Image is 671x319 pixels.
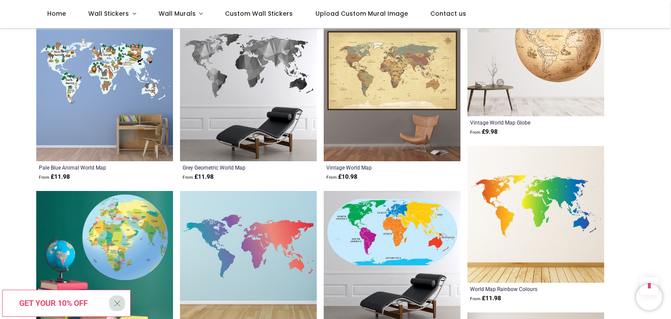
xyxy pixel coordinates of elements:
img: World Map Rainbow Colours Wall Sticker [467,146,604,283]
strong: £ 10.98 [326,173,357,181]
a: Vintage World Map Globe [470,119,575,126]
span: From [183,175,193,180]
img: Pale Blue Animal World Map Wall Sticker [36,24,173,161]
strong: £ 11.98 [470,294,501,303]
iframe: Brevo live chat [636,284,662,310]
a: Vintage World Map [326,164,432,171]
a: Grey Geometric World Map [183,164,288,171]
img: Grey Geometric World Map Wall Sticker [180,24,317,161]
span: From [470,296,481,301]
span: From [326,175,337,180]
span: Home [47,9,66,18]
span: Wall Stickers [88,9,129,18]
span: Custom Wall Stickers [225,9,293,18]
strong: £ 11.98 [39,173,70,181]
strong: £ 11.98 [183,173,214,181]
img: Vintage World Map Wall Sticker [324,24,460,161]
a: World Map Rainbow Colours [470,285,575,292]
span: Contact us [430,9,466,18]
span: Wall Murals [159,9,196,18]
span: Upload Custom Mural Image [315,9,408,18]
span: From [470,130,481,135]
a: Pale Blue Animal World Map [39,164,144,171]
strong: £ 9.98 [470,128,498,136]
span: From [39,175,49,180]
